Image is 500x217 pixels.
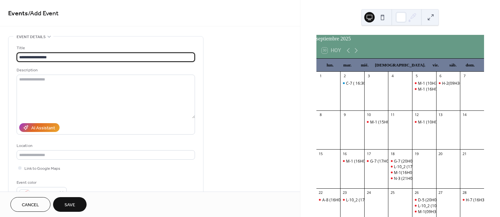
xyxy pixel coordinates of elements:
div: vie. [427,59,444,72]
div: D-5 (20H00-21H00)CAN#1 [418,197,466,203]
div: M-1(16H00-17H00) CAN#1 [394,170,443,175]
div: M-1 (16H00-17H00) CAN1 [412,86,436,92]
div: Title [17,45,194,51]
div: M-1 (15H00-16H00) CAN1 [364,119,388,125]
div: L-10_2 (17H30-18H30) CAN1 [394,164,446,169]
span: / Add Event [28,7,59,20]
div: Event color [17,179,65,186]
div: H-2(09H30-10H30)CAN#1 [436,80,460,86]
div: M-1 (10H30-11H30) CAN1 [412,80,436,86]
div: M-1 (16H00-17H00) CAN#1 [340,158,364,164]
div: AI Assistant [31,125,55,132]
div: G-7 (17H00-18H30) CAN1 [364,158,388,164]
div: 2 [342,74,347,79]
div: septiembre 2025 [316,35,484,43]
span: Event details [17,34,46,40]
div: A-8 (16H00-17H00) CAN2 [316,197,340,203]
div: G-7 (20H00-21H00) CAN1 [394,158,441,164]
div: 19 [414,151,419,156]
div: L-10_2 (10H00-11H00) CAN1 [418,203,470,209]
div: C-7 ( 16:30 a 17:30 ) cancha 1 [340,80,364,86]
div: M-1(09H30-10H30) CAN#1 [418,209,467,214]
div: Location [17,142,194,149]
button: Cancel [10,197,50,212]
span: Link to Google Maps [24,165,60,172]
div: 21 [462,151,467,156]
div: 14 [462,112,467,117]
div: 6 [438,74,443,79]
div: Description [17,67,194,74]
span: Save [64,202,75,209]
div: 15 [318,151,323,156]
div: D-5 (20H00-21H00)CAN#1 [412,197,436,203]
div: G-7 (17H00-18H30) CAN1 [370,158,417,164]
div: C-7 ( 16:30 a 17:30 ) cancha 1 [346,80,399,86]
div: 24 [366,190,371,195]
div: 28 [462,190,467,195]
button: Save [53,197,87,212]
div: dom. [462,59,479,72]
div: 17 [366,151,371,156]
div: L-10_2 (17H30-18H30) CAN1 [346,197,398,203]
div: M-1(16H00-17H00) CAN#1 [388,170,412,175]
div: 23 [342,190,347,195]
div: 16 [342,151,347,156]
div: 25 [390,190,395,195]
div: 11 [390,112,395,117]
div: M-1(09H30-10H30) CAN#1 [412,209,436,214]
div: L-10_2 (17H30-18H30) CAN1 [340,197,364,203]
div: 1 [318,74,323,79]
div: 22 [318,190,323,195]
div: N-3 (21H00-21H30) CAN1 [394,176,441,181]
div: L-10_2 (17H30-18H30) CAN1 [388,164,412,169]
div: N-3 (21H00-21H30) CAN1 [388,176,412,181]
div: 9 [342,112,347,117]
div: M-1 (10H30-11H30) CAN1 [418,80,465,86]
div: G-7 (20H00-21H00) CAN1 [388,158,412,164]
div: 26 [414,190,419,195]
div: 7 [462,74,467,79]
div: A-8 (16H00-17H00) CAN2 [322,197,369,203]
div: 10 [366,112,371,117]
span: Cancel [22,202,39,209]
div: 12 [414,112,419,117]
div: M-1 (10H00-11H00) CAN1 [412,119,436,125]
div: 20 [438,151,443,156]
div: mié. [356,59,373,72]
div: M-1 (16H00-17H00) CAN#1 [346,158,396,164]
div: M-1 (16H00-17H00) CAN1 [418,86,465,92]
div: 18 [390,151,395,156]
div: H-7 (16H30-17H30) CAN1 [460,197,484,203]
div: mar. [339,59,356,72]
div: 4 [390,74,395,79]
div: 8 [318,112,323,117]
div: M-1 (15H00-16H00) CAN1 [370,119,418,125]
div: 5 [414,74,419,79]
div: 13 [438,112,443,117]
button: AI Assistant [19,123,60,132]
a: Events [8,7,28,20]
div: M-1 (10H00-11H00) CAN1 [418,119,465,125]
div: [DEMOGRAPHIC_DATA]. [373,59,427,72]
div: H-2(09H30-10H30)CAN#1 [442,80,490,86]
div: L-10_2 (10H00-11H00) CAN1 [412,203,436,209]
div: sáb. [444,59,462,72]
div: lun. [322,59,339,72]
div: 27 [438,190,443,195]
div: 3 [366,74,371,79]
